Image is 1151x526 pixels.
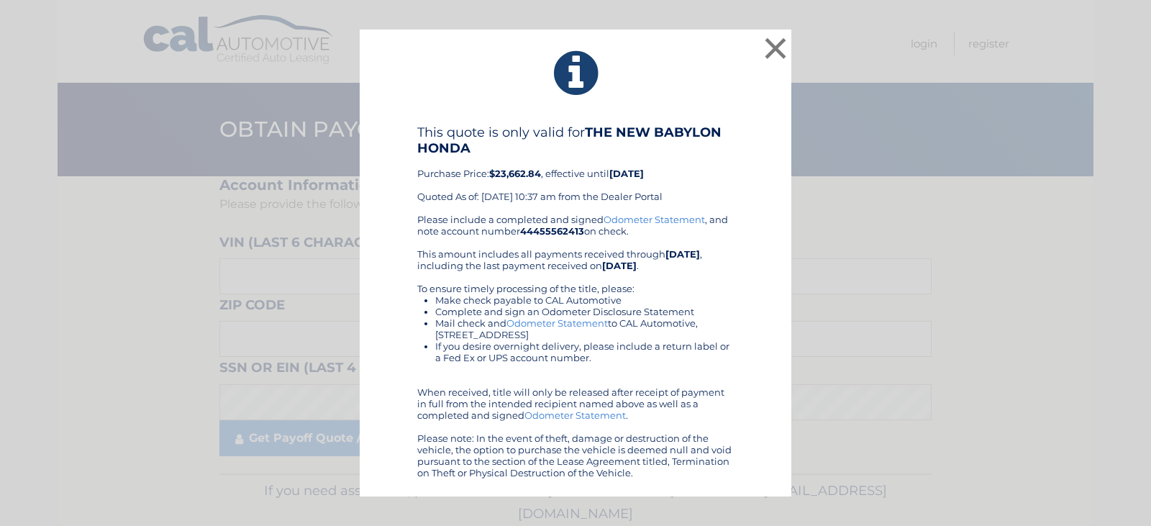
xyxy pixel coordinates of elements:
a: Odometer Statement [506,317,608,329]
b: 44455562413 [520,225,584,237]
b: [DATE] [602,260,637,271]
button: × [761,34,790,63]
b: [DATE] [665,248,700,260]
b: $23,662.84 [489,168,541,179]
b: [DATE] [609,168,644,179]
li: If you desire overnight delivery, please include a return label or a Fed Ex or UPS account number. [435,340,734,363]
h4: This quote is only valid for [417,124,734,156]
a: Odometer Statement [524,409,626,421]
b: THE NEW BABYLON HONDA [417,124,722,156]
a: Odometer Statement [604,214,705,225]
div: Purchase Price: , effective until Quoted As of: [DATE] 10:37 am from the Dealer Portal [417,124,734,214]
li: Complete and sign an Odometer Disclosure Statement [435,306,734,317]
li: Mail check and to CAL Automotive, [STREET_ADDRESS] [435,317,734,340]
li: Make check payable to CAL Automotive [435,294,734,306]
div: Please include a completed and signed , and note account number on check. This amount includes al... [417,214,734,479]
